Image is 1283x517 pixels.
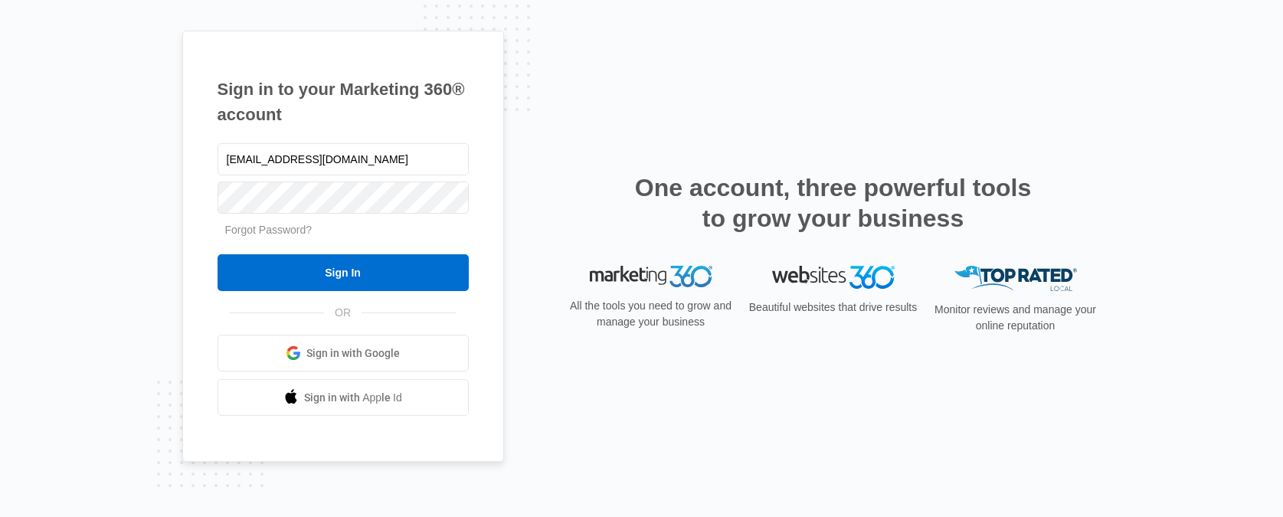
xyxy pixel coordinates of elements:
[930,302,1101,334] p: Monitor reviews and manage your online reputation
[218,379,469,416] a: Sign in with Apple Id
[218,77,469,127] h1: Sign in to your Marketing 360® account
[324,305,362,321] span: OR
[218,143,469,175] input: Email
[225,224,313,236] a: Forgot Password?
[218,335,469,371] a: Sign in with Google
[590,266,712,287] img: Marketing 360
[772,266,895,288] img: Websites 360
[748,299,919,316] p: Beautiful websites that drive results
[954,266,1077,291] img: Top Rated Local
[218,254,469,291] input: Sign In
[306,345,400,362] span: Sign in with Google
[630,172,1036,234] h2: One account, three powerful tools to grow your business
[565,298,737,330] p: All the tools you need to grow and manage your business
[304,390,402,406] span: Sign in with Apple Id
